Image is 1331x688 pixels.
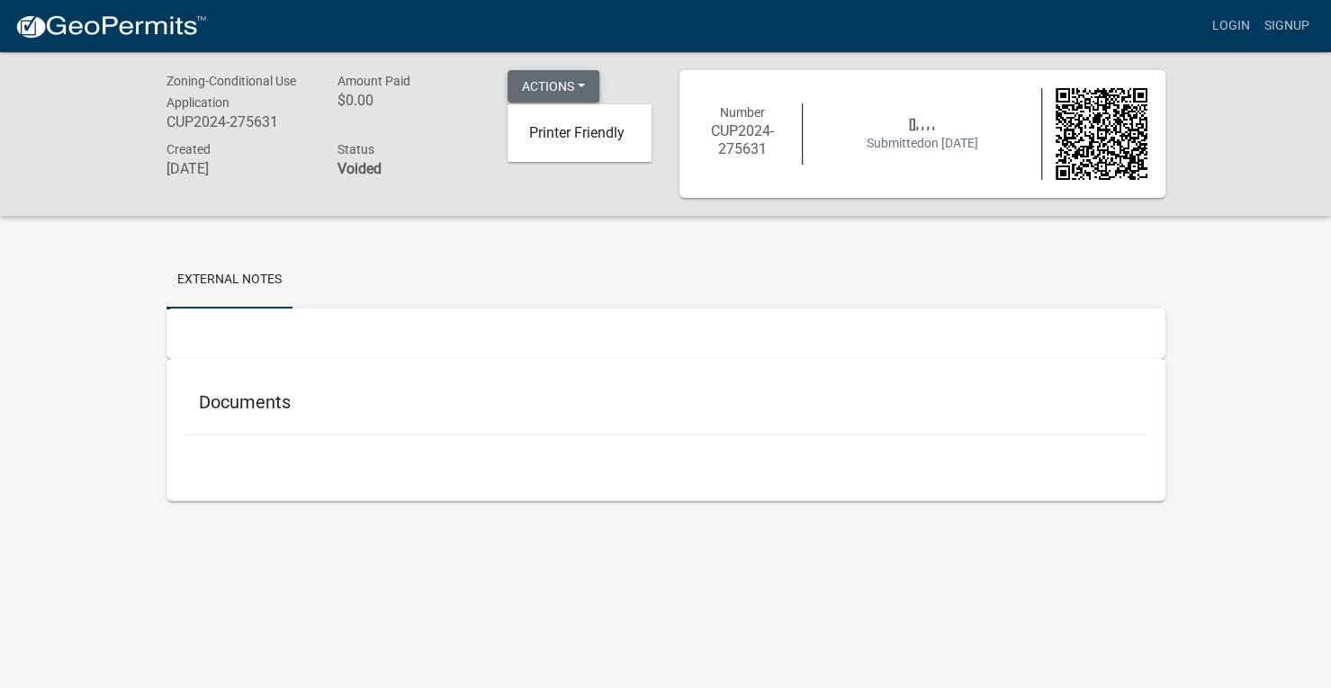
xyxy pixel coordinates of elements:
[337,92,481,109] h6: $0.00
[1205,9,1257,43] a: Login
[166,113,310,130] h6: CUP2024-275631
[1257,9,1317,43] a: Signup
[720,105,765,120] span: Number
[337,142,373,156] span: Status
[166,252,292,309] a: External Notes
[199,391,1133,413] h5: Documents
[166,74,296,110] span: Zoning-Conditional Use Application
[166,142,211,156] span: Created
[508,104,652,162] div: Actions
[337,160,381,177] strong: Voided
[1056,88,1147,180] img: QR code
[867,136,978,150] span: Submitted on [DATE]
[508,112,652,155] a: Printer Friendly
[166,160,310,177] h6: [DATE]
[697,122,789,156] h6: CUP2024-275631
[909,117,935,131] span: [], , , ,
[337,74,409,88] span: Amount Paid
[508,70,599,103] button: Actions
